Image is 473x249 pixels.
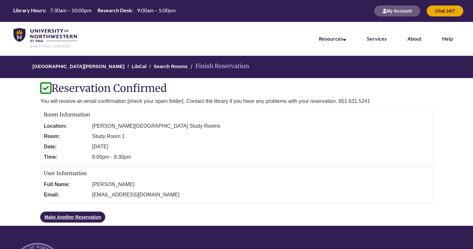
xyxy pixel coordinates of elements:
[407,35,422,42] a: About
[92,131,429,142] dd: Study Room 1
[44,142,89,152] dt: Date:
[154,64,188,69] a: Search Rooms
[374,5,420,16] button: My Account
[40,97,433,105] p: You will receive an email confirmation [check your spam folder]. Contact the library if you have ...
[44,112,429,118] h2: Room Information
[40,83,433,94] h1: Reservation Confirmed
[11,7,178,15] a: Hours Today
[374,8,420,14] a: My Account
[427,5,463,16] button: Chat 24/7
[32,64,125,69] a: [GEOGRAPHIC_DATA][PERSON_NAME]
[189,62,249,71] li: Finish Reservation
[442,35,453,42] a: Help
[92,152,429,162] dd: 8:00pm - 9:30pm
[40,212,105,223] a: Make Another Reservation
[319,35,346,42] a: Resources
[92,142,429,152] dd: [DATE]
[44,190,89,200] dt: Email:
[50,7,91,13] span: 7:30am – 10:00pm
[11,7,47,14] th: Library Hours:
[132,64,147,69] a: LibCal
[427,8,463,14] a: Chat 24/7
[44,121,89,131] dt: Location:
[44,152,89,162] dt: Time:
[92,121,429,131] dd: [PERSON_NAME][GEOGRAPHIC_DATA] Study Rooms
[40,56,433,78] nav: Breadcrumb
[92,190,429,200] dd: [EMAIL_ADDRESS][DOMAIN_NAME]
[95,7,134,14] th: Research Desk:
[11,7,178,15] table: Hours Today
[44,171,429,176] h2: User Information
[367,35,387,42] a: Services
[137,7,176,13] span: 9:00am – 5:00pm
[92,179,429,190] dd: [PERSON_NAME]
[14,28,77,48] img: UNWSP Library Logo
[44,131,89,142] dt: Room:
[44,179,89,190] dt: Full Name:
